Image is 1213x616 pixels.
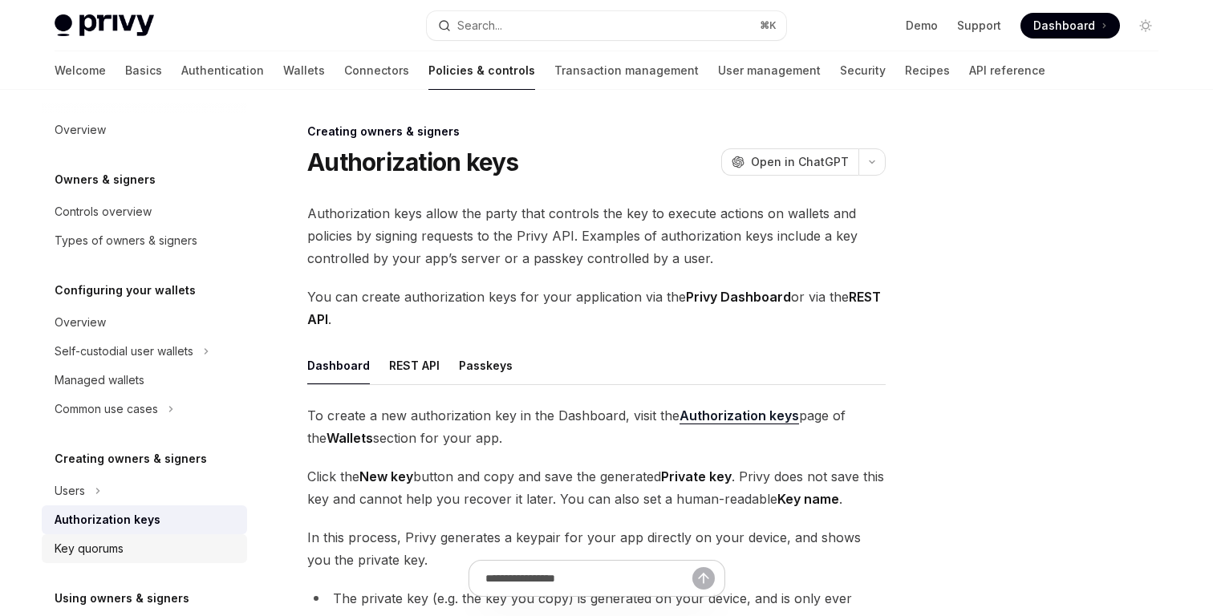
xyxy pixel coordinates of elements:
div: Common use cases [55,399,158,419]
a: Controls overview [42,197,247,226]
button: Toggle dark mode [1133,13,1158,38]
button: Send message [692,567,715,590]
a: Authorization keys [42,505,247,534]
a: Demo [906,18,938,34]
a: Dashboard [1020,13,1120,38]
button: Toggle Users section [42,476,247,505]
button: Open search [427,11,786,40]
span: ⌘ K [760,19,777,32]
div: Passkeys [459,346,513,384]
span: Click the button and copy and save the generated . Privy does not save this key and cannot help y... [307,465,886,510]
a: API reference [969,51,1045,90]
button: Toggle Self-custodial user wallets section [42,337,247,366]
strong: Key name [777,491,839,507]
a: Types of owners & signers [42,226,247,255]
input: Ask a question... [485,561,692,596]
span: To create a new authorization key in the Dashboard, visit the page of the section for your app. [307,404,886,449]
a: Authentication [181,51,264,90]
a: Recipes [905,51,950,90]
div: Users [55,481,85,500]
h1: Authorization keys [307,148,519,176]
span: Open in ChatGPT [751,154,849,170]
h5: Configuring your wallets [55,281,196,300]
a: Managed wallets [42,366,247,395]
div: Key quorums [55,539,124,558]
div: REST API [389,346,440,384]
div: Types of owners & signers [55,231,197,250]
button: Toggle Common use cases section [42,395,247,423]
strong: Private key [661,468,732,484]
a: Overview [42,308,247,337]
span: Authorization keys allow the party that controls the key to execute actions on wallets and polici... [307,202,886,269]
a: Authorization keys [680,407,799,424]
div: Creating owners & signers [307,124,886,140]
span: In this process, Privy generates a keypair for your app directly on your device, and shows you th... [307,526,886,571]
h5: Using owners & signers [55,589,189,608]
img: light logo [55,14,154,37]
a: Welcome [55,51,106,90]
div: Managed wallets [55,371,144,390]
span: You can create authorization keys for your application via the or via the . [307,286,886,330]
div: Overview [55,313,106,332]
a: Security [840,51,886,90]
div: Overview [55,120,106,140]
h5: Creating owners & signers [55,449,207,468]
strong: New key [359,468,413,484]
div: Authorization keys [55,510,160,529]
div: Dashboard [307,346,370,384]
strong: Wallets [327,430,373,446]
a: Support [957,18,1001,34]
div: Search... [457,16,502,35]
a: Connectors [344,51,409,90]
a: Policies & controls [428,51,535,90]
strong: Privy Dashboard [686,289,791,305]
h5: Owners & signers [55,170,156,189]
button: Open in ChatGPT [721,148,858,176]
a: Basics [125,51,162,90]
div: Controls overview [55,202,152,221]
a: Wallets [283,51,325,90]
div: Self-custodial user wallets [55,342,193,361]
span: Dashboard [1033,18,1095,34]
a: Transaction management [554,51,699,90]
strong: Authorization keys [680,407,799,423]
a: Key quorums [42,534,247,563]
a: User management [718,51,821,90]
a: Overview [42,115,247,144]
